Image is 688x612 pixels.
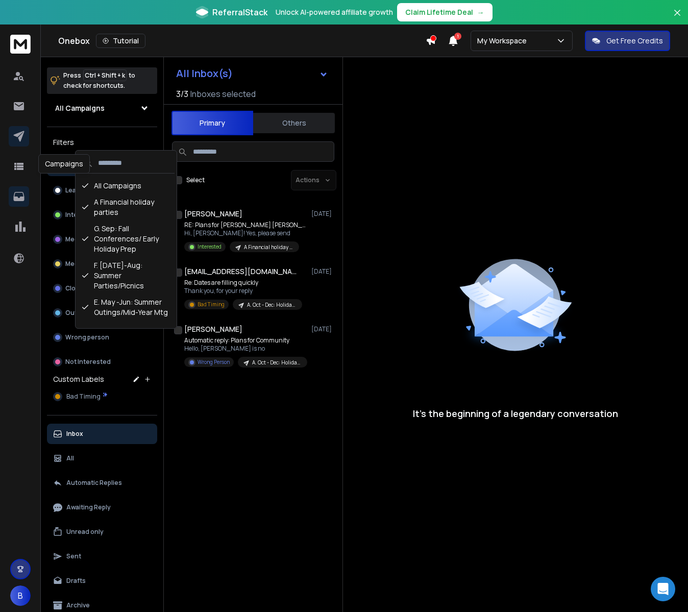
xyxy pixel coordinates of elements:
span: B [10,585,31,606]
p: Sent [66,552,81,560]
p: [DATE] [311,325,334,333]
div: All Campaigns [78,178,175,194]
button: Claim Lifetime Deal [397,3,493,21]
p: [DATE] [311,210,334,218]
h1: All Inbox(s) [176,68,233,79]
div: Open Intercom Messenger [651,577,675,601]
p: Unread only [66,528,104,536]
p: Out of office [65,309,103,317]
p: Bad Timing [198,301,225,308]
h1: [EMAIL_ADDRESS][DOMAIN_NAME] [184,266,297,277]
p: Interested [65,211,99,219]
p: A Financial holiday parties [244,243,293,251]
p: My Workspace [477,36,531,46]
p: Interested [198,243,222,251]
h3: Inboxes selected [190,88,256,100]
div: F. [DATE]-Aug: Summer Parties/Picnics [78,257,175,294]
p: Not Interested [65,358,111,366]
p: Awaiting Reply [66,503,111,511]
h3: Filters [47,135,157,150]
span: → [477,7,484,17]
p: [DATE] [311,267,334,276]
p: Unlock AI-powered affiliate growth [276,7,393,17]
p: Meeting Booked [65,235,115,243]
p: Press to check for shortcuts. [63,70,135,91]
p: Hi, [PERSON_NAME]! Yes, please send [184,229,307,237]
p: Drafts [66,577,86,585]
p: Lead [65,186,80,194]
p: Automatic Replies [66,479,122,487]
button: Primary [171,111,253,135]
button: Tutorial [96,34,145,48]
span: 3 / 3 [176,88,188,100]
p: Closed [65,284,87,292]
h3: Custom Labels [53,374,104,384]
p: Re: Dates are filling quickly [184,279,302,287]
div: E. May -Jun: Summer Outings/Mid-Year Mtg [78,294,175,321]
p: Meeting Completed [65,260,126,268]
span: Ctrl + Shift + k [83,69,127,81]
span: ReferralStack [212,6,267,18]
button: Others [253,112,335,134]
p: A. Oct - Dec: Holiday Parties [247,301,296,309]
p: Hello, [PERSON_NAME] is no [184,345,307,353]
button: Close banner [671,6,684,31]
h1: [PERSON_NAME] [184,209,242,219]
p: All [66,454,74,462]
p: Inbox [66,430,83,438]
h1: All Campaigns [55,103,105,113]
p: It’s the beginning of a legendary conversation [413,406,618,421]
p: Thank you, for your reply [184,287,302,295]
p: Wrong person [65,333,109,341]
div: Campaigns [38,154,90,174]
p: A. Oct - Dec: Holiday Parties [252,359,301,366]
div: Onebox [58,34,426,48]
p: Archive [66,601,90,609]
h1: [PERSON_NAME] [184,324,242,334]
div: A Financial holiday parties [78,194,175,221]
p: Wrong Person [198,358,230,366]
div: D. Mar - Apr: Spring Conferences/Q2 Kickoffs [78,321,175,357]
label: Select [186,176,205,184]
span: 1 [454,33,461,40]
p: Automatic reply: Plans for Community [184,336,307,345]
span: Bad Timing [66,393,101,401]
p: Get Free Credits [606,36,663,46]
div: G. Sep: Fall Conferences/ Early Holiday Prep [78,221,175,257]
p: RE: Plans for [PERSON_NAME] [PERSON_NAME] [184,221,307,229]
